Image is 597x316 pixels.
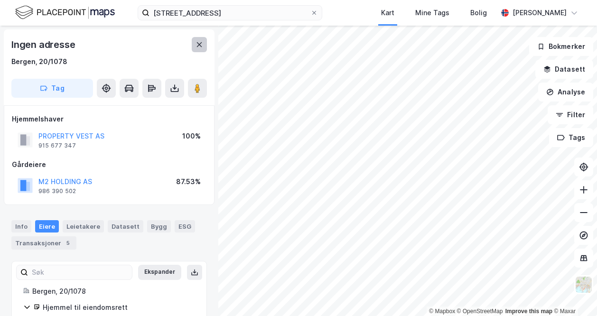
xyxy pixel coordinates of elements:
[28,265,132,279] input: Søk
[63,220,104,232] div: Leietakere
[470,7,487,19] div: Bolig
[513,7,567,19] div: [PERSON_NAME]
[182,130,201,142] div: 100%
[415,7,449,19] div: Mine Tags
[548,105,593,124] button: Filter
[12,113,206,125] div: Hjemmelshaver
[108,220,143,232] div: Datasett
[549,128,593,147] button: Tags
[43,302,195,313] div: Hjemmel til eiendomsrett
[538,83,593,102] button: Analyse
[63,238,73,248] div: 5
[12,159,206,170] div: Gårdeiere
[429,308,455,315] a: Mapbox
[11,37,77,52] div: Ingen adresse
[147,220,171,232] div: Bygg
[11,79,93,98] button: Tag
[11,236,76,250] div: Transaksjoner
[550,270,597,316] div: Kontrollprogram for chat
[15,4,115,21] img: logo.f888ab2527a4732fd821a326f86c7f29.svg
[138,265,181,280] button: Ekspander
[505,308,552,315] a: Improve this map
[38,187,76,195] div: 986 390 502
[535,60,593,79] button: Datasett
[529,37,593,56] button: Bokmerker
[176,176,201,187] div: 87.53%
[149,6,310,20] input: Søk på adresse, matrikkel, gårdeiere, leietakere eller personer
[175,220,195,232] div: ESG
[35,220,59,232] div: Eiere
[550,270,597,316] iframe: Chat Widget
[457,308,503,315] a: OpenStreetMap
[381,7,394,19] div: Kart
[11,220,31,232] div: Info
[11,56,67,67] div: Bergen, 20/1078
[38,142,76,149] div: 915 677 347
[32,286,195,297] div: Bergen, 20/1078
